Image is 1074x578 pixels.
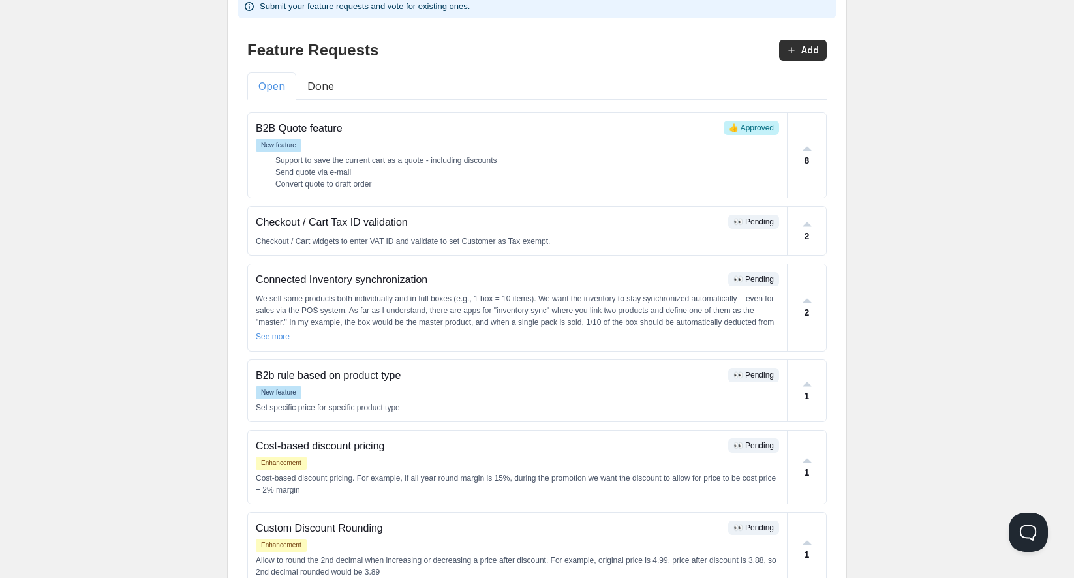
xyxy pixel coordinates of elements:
p: 2 [805,306,810,320]
p: Feature Requests [247,38,378,62]
span: 👀 Pending [733,441,774,450]
button: Done [296,72,345,100]
p: B2b rule based on product type [256,368,723,384]
button: Open [247,72,296,100]
p: Set specific price for specific product type [256,402,779,414]
p: Connected Inventory synchronization [256,272,723,288]
p: See more [256,331,290,342]
p: 2 [805,230,810,243]
p: 8 [805,154,810,168]
p: 1 [805,389,810,403]
span: 👀 Pending [733,275,774,284]
p: Checkout / Cart widgets to enter VAT ID and validate to set Customer as Tax exempt. [256,236,779,247]
span: New feature [256,139,301,152]
span: Enhancement [256,539,307,552]
p: We sell some products both individually and in full boxes (e.g., 1 box = 10 items). We want the i... [256,293,779,340]
li: Support to save the current cart as a quote - including discounts [275,155,779,166]
p: 1 [805,548,810,562]
span: 👍 Approved [729,123,774,132]
button: Add [779,40,827,61]
span: 👀 Pending [733,523,774,532]
p: Custom Discount Rounding [256,521,723,536]
p: B2B Quote feature [256,121,718,136]
span: Enhancement [256,457,307,470]
span: Submit your feature requests and vote for existing ones. [260,1,470,11]
span: 👀 Pending [733,371,774,380]
p: Checkout / Cart Tax ID validation [256,215,723,230]
span: 👀 Pending [733,217,774,226]
p: Cost-based discount pricing. For example, if all year round margin is 15%, during the promotion w... [256,472,779,496]
li: Send quote via e-mail [275,166,779,178]
iframe: Help Scout Beacon - Open [1009,513,1048,552]
li: Convert quote to draft order [275,178,779,190]
span: New feature [256,386,301,399]
p: Cost-based discount pricing [256,438,723,454]
p: 1 [805,466,810,479]
p: Allow to round the 2nd decimal when increasing or decreasing a price after discount. For example,... [256,555,779,578]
